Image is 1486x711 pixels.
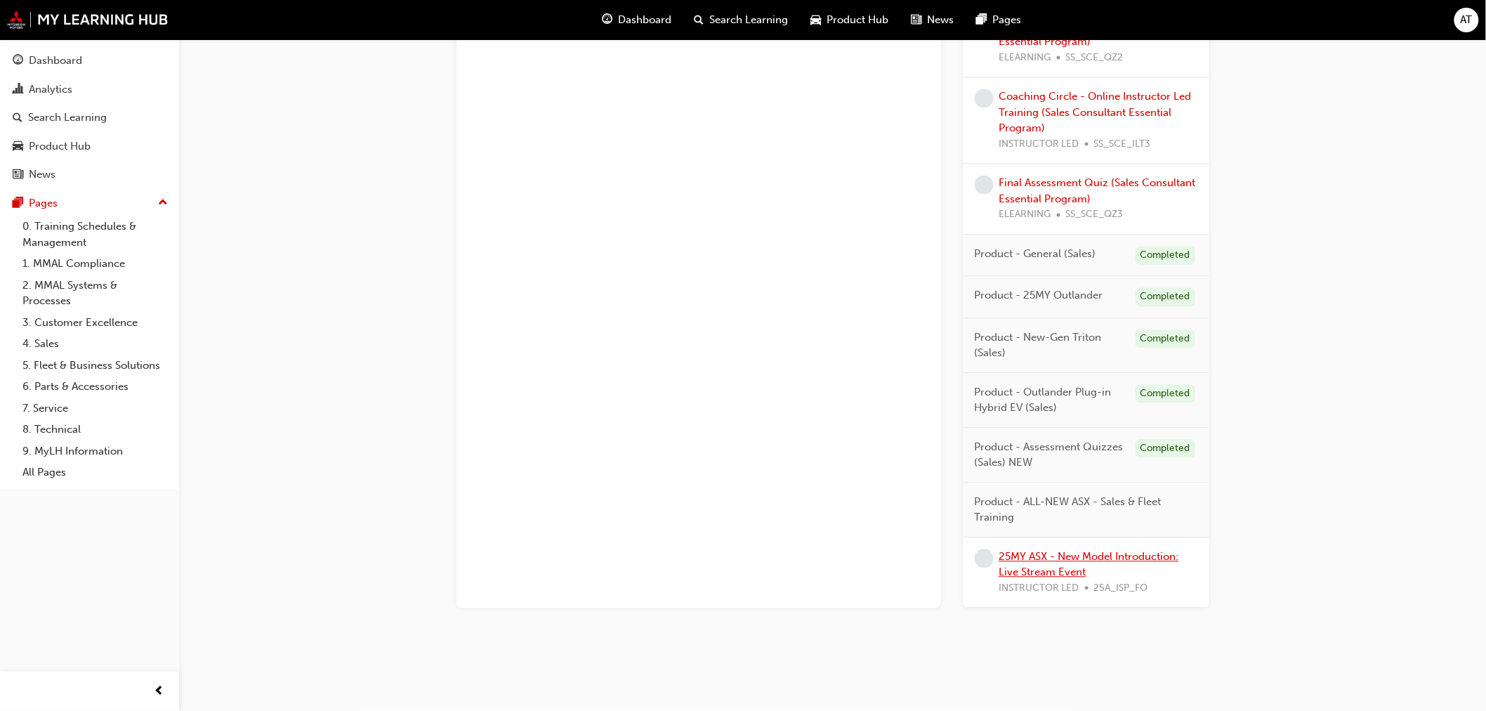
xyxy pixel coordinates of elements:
a: 3. Customer Excellence [17,312,173,334]
span: Dashboard [618,12,671,28]
span: ELEARNING [999,207,1051,223]
span: Product - 25MY Outlander [975,288,1103,304]
span: search-icon [13,112,22,124]
div: News [29,167,55,183]
a: 1. MMAL Compliance [17,253,173,275]
span: news-icon [911,11,921,29]
span: Pages [992,12,1021,28]
div: Product Hub [29,138,91,155]
a: pages-iconPages [965,6,1032,34]
div: Completed [1136,330,1195,349]
span: pages-icon [13,197,23,210]
div: Search Learning [28,110,107,126]
div: Completed [1136,247,1195,266]
button: Pages [6,190,173,216]
span: news-icon [13,169,23,181]
span: AT [1461,12,1473,28]
span: learningRecordVerb_NONE-icon [975,89,994,108]
span: guage-icon [602,11,612,29]
a: Analytics [6,77,173,103]
span: Product - General (Sales) [975,247,1096,263]
img: mmal [7,11,169,29]
a: Dashboard [6,48,173,74]
a: 7. Service [17,398,173,419]
a: 2. MMAL Systems & Processes [17,275,173,312]
a: 0. Training Schedules & Management [17,216,173,253]
div: Pages [29,195,58,211]
span: up-icon [158,194,168,212]
span: guage-icon [13,55,23,67]
span: 25A_ISP_FO [1094,581,1148,597]
a: 9. MyLH Information [17,441,173,462]
a: 8. Technical [17,419,173,441]
span: search-icon [694,11,704,29]
a: 4. Sales [17,333,173,355]
a: search-iconSearch Learning [683,6,799,34]
span: Product - New-Gen Triton (Sales) [975,330,1124,362]
span: SS_SCE_ILT3 [1094,137,1151,153]
a: News [6,162,173,188]
a: Search Learning [6,105,173,131]
span: pages-icon [976,11,987,29]
span: Product - Assessment Quizzes (Sales) NEW [975,440,1124,471]
div: Completed [1136,385,1195,404]
a: Coaching Circle - Online Instructor Led Training (Sales Consultant Essential Program) [999,91,1192,135]
span: INSTRUCTOR LED [999,137,1079,153]
span: car-icon [13,141,23,153]
button: DashboardAnalyticsSearch LearningProduct HubNews [6,45,173,190]
a: 5. Fleet & Business Solutions [17,355,173,377]
a: 6. Parts & Accessories [17,376,173,398]
span: Product - ALL-NEW ASX - Sales & Fleet Training [975,495,1187,526]
span: prev-icon [154,683,165,700]
span: learningRecordVerb_NONE-icon [975,176,994,195]
a: 25MY ASX - New Model Introduction: Live Stream Event [999,551,1179,580]
span: Product - Outlander Plug-in Hybrid EV (Sales) [975,385,1124,417]
span: learningRecordVerb_NONE-icon [975,549,994,568]
a: news-iconNews [900,6,965,34]
a: guage-iconDashboard [591,6,683,34]
span: INSTRUCTOR LED [999,581,1079,597]
div: Completed [1136,288,1195,307]
div: Dashboard [29,53,82,69]
span: SS_SCE_QZ3 [1066,207,1124,223]
span: car-icon [810,11,821,29]
div: Analytics [29,81,72,98]
span: News [927,12,954,28]
span: ELEARNING [999,51,1051,67]
span: Product Hub [827,12,888,28]
div: Completed [1136,440,1195,459]
a: Product Hub [6,133,173,159]
a: car-iconProduct Hub [799,6,900,34]
button: AT [1454,8,1479,32]
span: Search Learning [709,12,788,28]
span: SS_SCE_QZ2 [1066,51,1124,67]
span: chart-icon [13,84,23,96]
a: Final Assessment Quiz (Sales Consultant Essential Program) [999,177,1196,206]
a: All Pages [17,462,173,483]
